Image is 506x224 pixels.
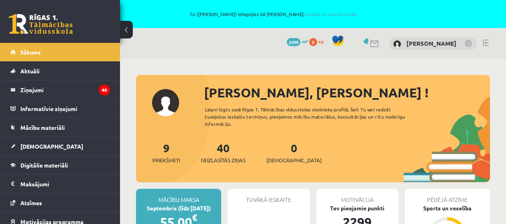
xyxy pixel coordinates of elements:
div: Tuvākā ieskaite [228,189,310,204]
a: 40Neizlasītās ziņas [201,141,246,164]
a: Maksājumi [10,175,110,193]
a: 2299 mP [287,38,308,44]
span: 2299 [287,38,300,46]
span: Atzīmes [20,199,42,206]
a: Informatīvie ziņojumi [10,99,110,118]
a: Mācību materiāli [10,118,110,137]
span: xp [318,38,324,44]
a: Digitālie materiāli [10,156,110,174]
legend: Maksājumi [20,175,110,193]
div: Laipni lūgts savā Rīgas 1. Tālmācības vidusskolas skolnieka profilā. Šeit Tu vari redzēt tuvojošo... [205,106,417,127]
div: Tev pieejamie punkti [316,204,398,212]
div: [PERSON_NAME], [PERSON_NAME] ! [204,83,490,102]
a: Atpakaļ uz savu lietotāju [304,11,358,17]
span: Mācību materiāli [20,124,65,131]
a: 9Priekšmeti [152,141,180,164]
span: Aktuāli [20,67,40,75]
span: [DEMOGRAPHIC_DATA] [20,143,83,150]
legend: Ziņojumi [20,81,110,99]
a: [DEMOGRAPHIC_DATA] [10,137,110,155]
i: 40 [99,85,110,95]
span: Sākums [20,48,41,56]
a: Rīgas 1. Tālmācības vidusskola [9,14,73,34]
span: € [192,212,197,223]
a: Aktuāli [10,62,110,80]
span: mP [302,38,308,44]
span: Priekšmeti [152,156,180,164]
span: [DEMOGRAPHIC_DATA] [266,156,322,164]
span: Digitālie materiāli [20,161,68,169]
a: Atzīmes [10,194,110,212]
div: Sports un veselība [405,204,490,212]
a: Sākums [10,43,110,61]
img: Kristīne Ozola [393,40,401,48]
span: Tu ([PERSON_NAME]) ielogojies kā [PERSON_NAME] [92,12,456,16]
a: Ziņojumi40 [10,81,110,99]
div: Pēdējā atzīme [405,189,490,204]
legend: Informatīvie ziņojumi [20,99,110,118]
a: 0[DEMOGRAPHIC_DATA] [266,141,322,164]
span: Neizlasītās ziņas [201,156,246,164]
div: Motivācija [316,189,398,204]
div: Septembris (līdz [DATE]) [136,204,221,212]
a: [PERSON_NAME] [406,39,456,47]
span: 0 [309,38,317,46]
div: Mācību maksa [136,189,221,204]
a: 0 xp [309,38,328,44]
